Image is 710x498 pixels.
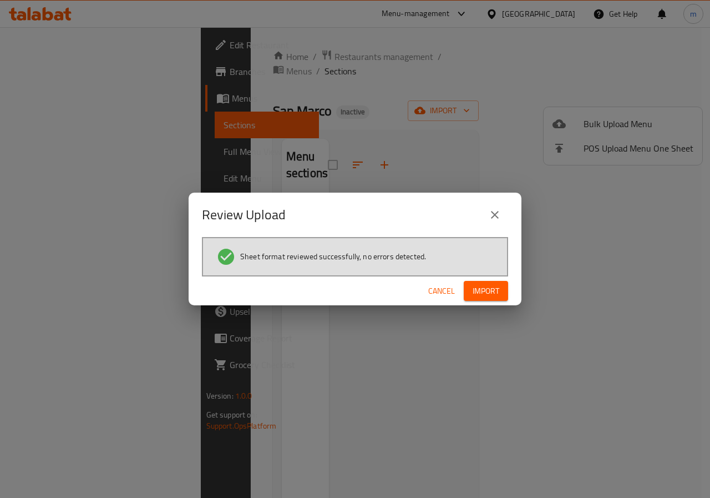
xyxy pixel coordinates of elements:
[428,284,455,298] span: Cancel
[424,281,459,301] button: Cancel
[202,206,286,224] h2: Review Upload
[240,251,426,262] span: Sheet format reviewed successfully, no errors detected.
[473,284,499,298] span: Import
[464,281,508,301] button: Import
[481,202,508,228] button: close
